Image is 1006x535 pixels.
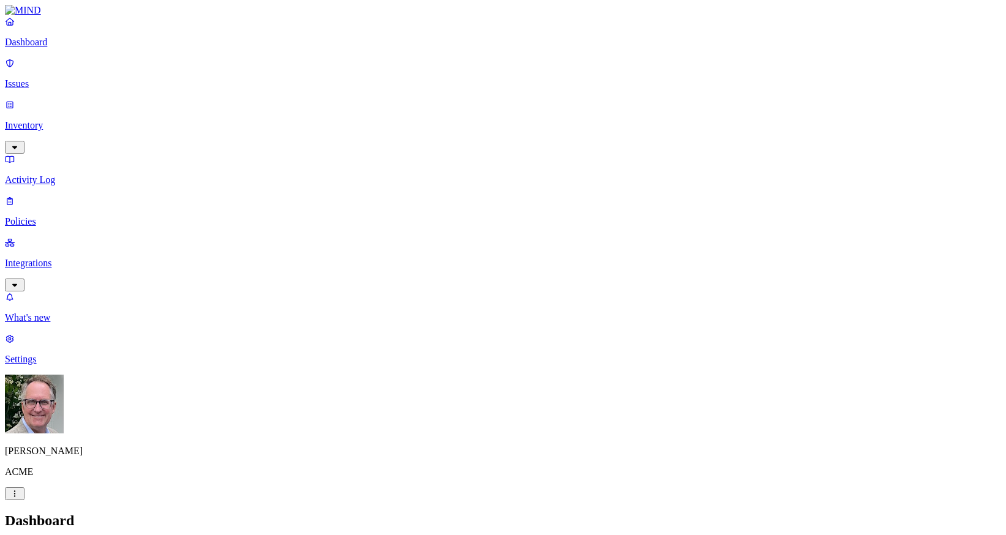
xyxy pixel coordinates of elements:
a: Integrations [5,237,1001,290]
p: Dashboard [5,37,1001,48]
img: MIND [5,5,41,16]
p: Integrations [5,258,1001,269]
a: Dashboard [5,16,1001,48]
a: Activity Log [5,154,1001,185]
p: What's new [5,312,1001,323]
p: ACME [5,466,1001,477]
a: Issues [5,58,1001,89]
a: Policies [5,195,1001,227]
a: Settings [5,333,1001,365]
p: Settings [5,354,1001,365]
p: Policies [5,216,1001,227]
img: Greg Stolhand [5,375,64,433]
p: Activity Log [5,174,1001,185]
h2: Dashboard [5,512,1001,529]
p: Issues [5,78,1001,89]
a: Inventory [5,99,1001,152]
p: Inventory [5,120,1001,131]
a: What's new [5,291,1001,323]
p: [PERSON_NAME] [5,446,1001,457]
a: MIND [5,5,1001,16]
